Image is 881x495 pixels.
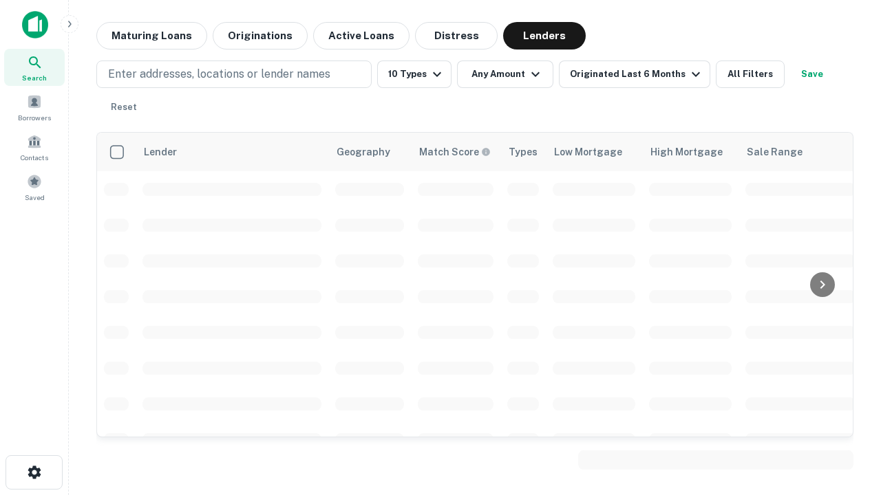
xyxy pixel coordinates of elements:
div: Types [509,144,538,160]
button: Maturing Loans [96,22,207,49]
div: Originated Last 6 Months [570,66,704,82]
button: Enter addresses, locations or lender names [96,60,372,88]
a: Search [4,49,65,86]
a: Borrowers [4,89,65,126]
th: Lender [136,133,328,171]
button: Lenders [503,22,586,49]
th: Types [500,133,546,171]
button: Save your search to get updates of matches that match your search criteria. [790,60,834,88]
div: Geography [337,144,390,160]
h6: Match Score [419,144,488,159]
button: Distress [415,22,498,49]
div: Low Mortgage [554,144,622,160]
p: Enter addresses, locations or lender names [108,66,330,82]
div: High Mortgage [650,144,723,160]
button: Originated Last 6 Months [559,60,710,88]
div: Sale Range [747,144,803,160]
div: Lender [144,144,177,160]
th: High Mortgage [642,133,739,171]
th: Low Mortgage [546,133,642,171]
button: Active Loans [313,22,410,49]
button: Any Amount [457,60,553,88]
span: Saved [25,192,45,203]
button: Reset [102,93,146,121]
span: Search [22,72,47,83]
th: Capitalize uses an advanced AI algorithm to match your search with the best lender. The match sco... [411,133,500,171]
button: Originations [213,22,308,49]
div: Capitalize uses an advanced AI algorithm to match your search with the best lender. The match sco... [419,144,491,159]
iframe: Chat Widget [812,341,881,407]
th: Sale Range [739,133,862,171]
span: Contacts [21,152,48,163]
img: capitalize-icon.png [22,11,48,38]
button: 10 Types [377,60,452,88]
th: Geography [328,133,411,171]
a: Contacts [4,129,65,166]
button: All Filters [716,60,785,88]
a: Saved [4,168,65,206]
span: Borrowers [18,112,51,123]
